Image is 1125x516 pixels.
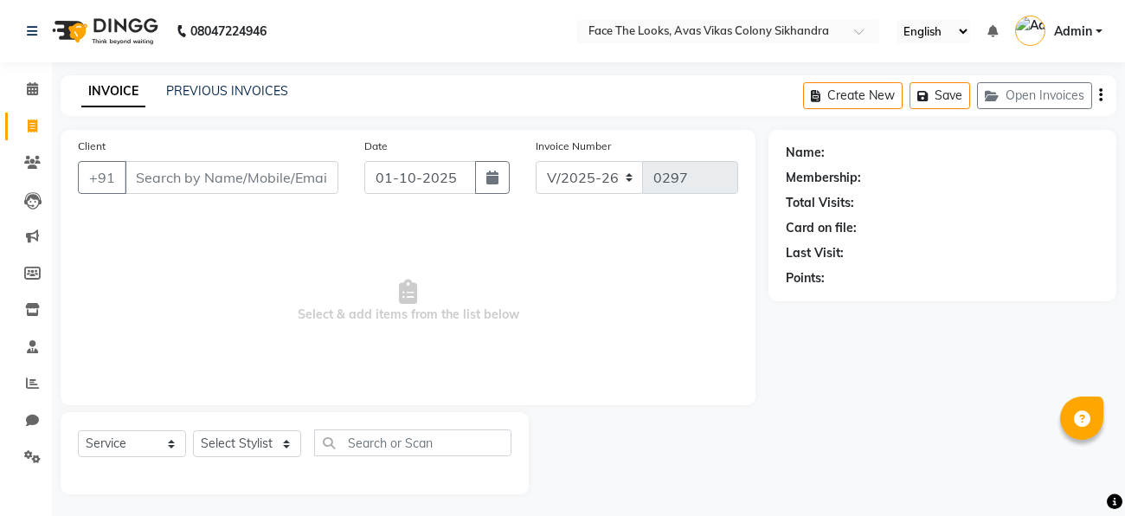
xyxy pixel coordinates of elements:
[78,215,738,388] span: Select & add items from the list below
[364,139,388,154] label: Date
[786,144,825,162] div: Name:
[977,82,1092,109] button: Open Invoices
[78,161,126,194] button: +91
[166,83,288,99] a: PREVIOUS INVOICES
[44,7,163,55] img: logo
[1052,447,1108,499] iframe: chat widget
[803,82,903,109] button: Create New
[314,429,511,456] input: Search or Scan
[78,139,106,154] label: Client
[536,139,611,154] label: Invoice Number
[786,244,844,262] div: Last Visit:
[786,194,854,212] div: Total Visits:
[1015,16,1045,46] img: Admin
[786,219,857,237] div: Card on file:
[1054,23,1092,41] span: Admin
[81,76,145,107] a: INVOICE
[910,82,970,109] button: Save
[786,269,825,287] div: Points:
[190,7,267,55] b: 08047224946
[125,161,338,194] input: Search by Name/Mobile/Email/Code
[786,169,861,187] div: Membership:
